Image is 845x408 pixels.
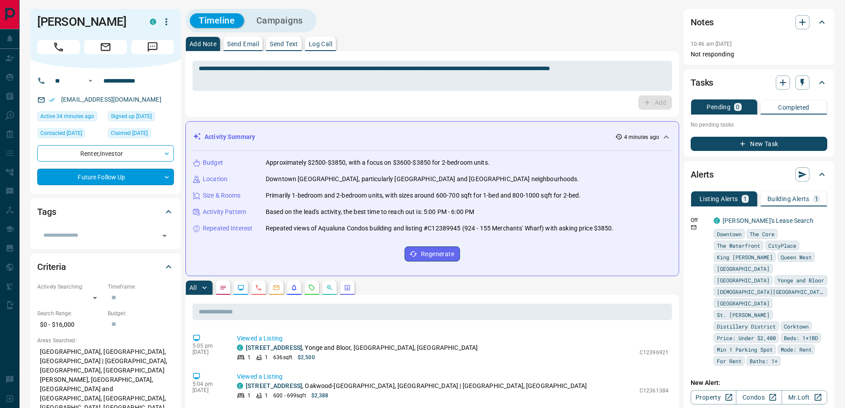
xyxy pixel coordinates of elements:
[108,128,174,141] div: Tue Sep 09 2025
[750,230,774,238] span: The Core
[308,284,315,291] svg: Requests
[111,129,148,138] span: Claimed [DATE]
[265,353,268,361] p: 1
[203,207,246,217] p: Activity Pattern
[203,191,241,200] p: Size & Rooms
[37,169,174,185] div: Future Follow Up
[266,158,490,167] p: Approximately $2500-$3850, with a focus on $3600-$3850 for 2-bedroom units.
[246,344,302,351] a: [STREET_ADDRESS]
[691,12,827,33] div: Notes
[717,287,824,296] span: [DEMOGRAPHIC_DATA][GEOGRAPHIC_DATA]
[237,284,244,291] svg: Lead Browsing Activity
[37,283,103,291] p: Actively Searching:
[750,357,778,365] span: Baths: 1+
[40,112,94,121] span: Active 34 minutes ago
[237,372,668,381] p: Viewed a Listing
[691,75,713,90] h2: Tasks
[691,15,714,29] h2: Notes
[273,353,292,361] p: 636 sqft
[37,15,137,29] h1: [PERSON_NAME]
[193,349,224,355] p: [DATE]
[714,218,720,224] div: condos.ca
[768,241,796,250] span: CityPlace
[736,390,782,404] a: Condos
[691,390,736,404] a: Property
[691,72,827,93] div: Tasks
[691,137,827,151] button: New Task
[237,345,243,351] div: condos.ca
[691,41,731,47] p: 10:46 am [DATE]
[37,260,66,274] h2: Criteria
[691,224,697,230] svg: Email
[237,383,243,389] div: condos.ca
[203,174,228,184] p: Location
[344,284,351,291] svg: Agent Actions
[61,96,161,103] a: [EMAIL_ADDRESS][DOMAIN_NAME]
[717,230,742,238] span: Downtown
[736,104,739,110] p: 0
[298,353,315,361] p: $2,500
[270,41,298,47] p: Send Text
[203,158,223,167] p: Budget
[37,317,103,332] p: $0 - $16,000
[108,283,174,291] p: Timeframe:
[291,284,298,291] svg: Listing Alerts
[311,392,329,400] p: $2,388
[193,381,224,387] p: 5:04 pm
[717,276,770,285] span: [GEOGRAPHIC_DATA]
[691,50,827,59] p: Not responding
[37,201,174,222] div: Tags
[158,230,171,242] button: Open
[691,167,714,182] h2: Alerts
[717,253,773,261] span: King [PERSON_NAME]
[717,345,773,354] span: Min 1 Parking Spot
[778,276,824,285] span: Yonge and Bloor
[717,357,742,365] span: For Rent
[37,256,174,277] div: Criteria
[37,128,103,141] div: Tue Jun 28 2022
[37,337,174,345] p: Areas Searched:
[640,349,668,357] p: C12396921
[717,310,770,319] span: St. [PERSON_NAME]
[778,104,810,111] p: Completed
[266,191,581,200] p: Primarily 1-bedroom and 2-bedroom units, with sizes around 600-700 sqft for 1-bed and 800-1000 sq...
[640,387,668,395] p: C12361384
[273,284,280,291] svg: Emails
[405,246,460,261] button: Regenerate
[717,333,776,342] span: Price: Under $2,400
[691,164,827,185] div: Alerts
[309,41,332,47] p: Log Call
[266,174,579,184] p: Downtown [GEOGRAPHIC_DATA], particularly [GEOGRAPHIC_DATA] and [GEOGRAPHIC_DATA] neighbourhoods.
[227,41,259,47] p: Send Email
[246,343,478,353] p: , Yonge and Bloor, [GEOGRAPHIC_DATA], [GEOGRAPHIC_DATA]
[700,196,738,202] p: Listing Alerts
[220,284,227,291] svg: Notes
[85,75,96,86] button: Open
[37,111,103,124] div: Tue Sep 16 2025
[37,309,103,317] p: Search Range:
[707,104,731,110] p: Pending
[265,392,268,400] p: 1
[248,392,251,400] p: 1
[204,132,255,142] p: Activity Summary
[246,382,302,389] a: [STREET_ADDRESS]
[781,253,812,261] span: Queen West
[84,40,127,54] span: Email
[246,381,587,391] p: , Oakwood-[GEOGRAPHIC_DATA], [GEOGRAPHIC_DATA] | [GEOGRAPHIC_DATA], [GEOGRAPHIC_DATA]
[717,241,760,250] span: The Waterfront
[108,111,174,124] div: Mon Jan 28 2019
[743,196,747,202] p: 1
[767,196,810,202] p: Building Alerts
[37,205,56,219] h2: Tags
[189,285,197,291] p: All
[717,264,770,273] span: [GEOGRAPHIC_DATA]
[691,216,708,224] p: Off
[255,284,262,291] svg: Calls
[691,118,827,131] p: No pending tasks
[784,333,818,342] span: Beds: 1+1BD
[273,392,306,400] p: 600 - 699 sqft
[815,196,818,202] p: 1
[781,345,812,354] span: Mode: Rent
[40,129,82,138] span: Contacted [DATE]
[723,217,814,224] a: [PERSON_NAME]'s Lease Search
